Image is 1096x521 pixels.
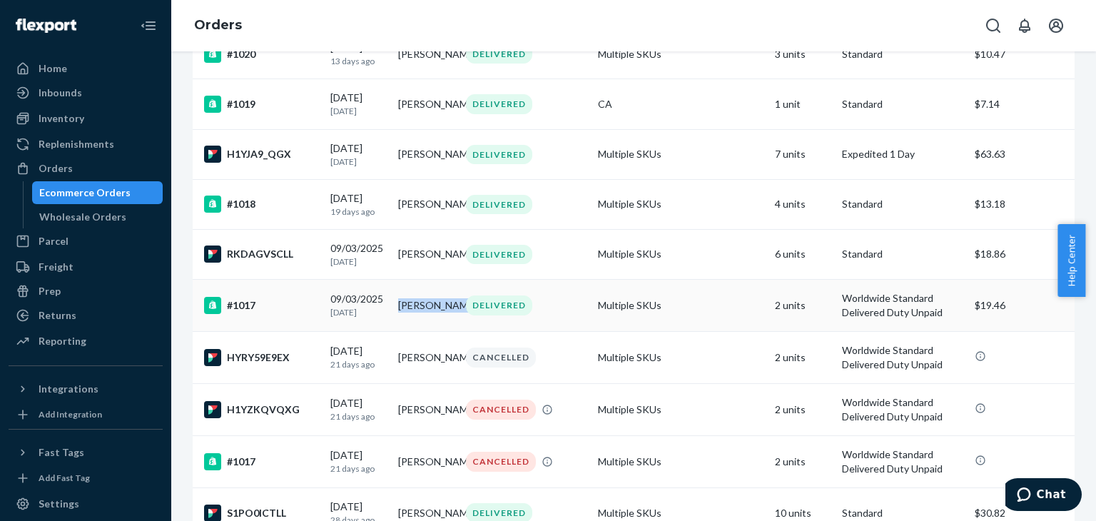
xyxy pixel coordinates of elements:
div: [DATE] [330,141,387,168]
div: DELIVERED [466,44,532,64]
td: Multiple SKUs [592,129,768,179]
p: 21 days ago [330,410,387,423]
td: [PERSON_NAME] [392,332,460,384]
div: 09/03/2025 [330,292,387,318]
p: Worldwide Standard Delivered Duty Unpaid [842,291,963,320]
button: Integrations [9,378,163,400]
a: Settings [9,492,163,515]
div: #1020 [204,46,319,63]
a: Returns [9,304,163,327]
button: Fast Tags [9,441,163,464]
p: 21 days ago [330,462,387,475]
div: Inventory [39,111,84,126]
a: Parcel [9,230,163,253]
button: Close Navigation [134,11,163,40]
div: Fast Tags [39,445,84,460]
p: [DATE] [330,156,387,168]
td: 6 units [769,229,837,279]
div: DELIVERED [466,195,532,214]
td: [PERSON_NAME] [392,280,460,332]
a: Inbounds [9,81,163,104]
a: Ecommerce Orders [32,181,163,204]
div: CANCELLED [466,400,536,419]
td: $19.46 [969,280,1075,332]
td: 2 units [769,280,837,332]
td: 4 units [769,179,837,229]
a: Prep [9,280,163,303]
td: [PERSON_NAME] [392,79,460,129]
button: Help Center [1057,224,1085,297]
div: CA [598,97,763,111]
button: Open Search Box [979,11,1008,40]
td: $63.63 [969,129,1075,179]
td: 2 units [769,384,837,436]
td: [PERSON_NAME] [392,129,460,179]
p: Standard [842,47,963,61]
div: CANCELLED [466,348,536,367]
div: Home [39,61,67,76]
td: $7.14 [969,79,1075,129]
div: CANCELLED [466,452,536,471]
td: $10.47 [969,29,1075,79]
a: Orders [9,157,163,180]
td: Multiple SKUs [592,280,768,332]
a: Orders [194,17,242,33]
div: DELIVERED [466,245,532,264]
div: #1017 [204,453,319,470]
button: Open notifications [1010,11,1039,40]
p: [DATE] [330,306,387,318]
td: [PERSON_NAME] [392,436,460,488]
div: Ecommerce Orders [39,186,131,200]
button: Open account menu [1042,11,1070,40]
div: HYRY59E9EX [204,349,319,366]
td: $13.18 [969,179,1075,229]
p: 21 days ago [330,358,387,370]
a: Wholesale Orders [32,206,163,228]
div: 09/03/2025 [330,241,387,268]
div: DELIVERED [466,145,532,164]
div: Prep [39,284,61,298]
a: Reporting [9,330,163,353]
div: Reporting [39,334,86,348]
td: 3 units [769,29,837,79]
td: Multiple SKUs [592,332,768,384]
td: [PERSON_NAME] [392,384,460,436]
td: 7 units [769,129,837,179]
div: DELIVERED [466,94,532,113]
td: Multiple SKUs [592,179,768,229]
div: [DATE] [330,191,387,218]
p: Worldwide Standard Delivered Duty Unpaid [842,447,963,476]
div: [DATE] [330,396,387,423]
p: Worldwide Standard Delivered Duty Unpaid [842,395,963,424]
p: Standard [842,506,963,520]
td: Multiple SKUs [592,29,768,79]
p: Standard [842,247,963,261]
div: RKDAGVSCLL [204,246,319,263]
a: Freight [9,256,163,278]
div: [DATE] [330,91,387,117]
div: #1019 [204,96,319,113]
div: #1017 [204,297,319,314]
div: H1YZKQVQXG [204,401,319,418]
td: Multiple SKUs [592,229,768,279]
div: [DATE] [330,448,387,475]
p: Standard [842,97,963,111]
td: [PERSON_NAME] [392,29,460,79]
td: 1 unit [769,79,837,129]
div: DELIVERED [466,295,532,315]
a: Inventory [9,107,163,130]
div: Returns [39,308,76,323]
td: $18.86 [969,229,1075,279]
p: Worldwide Standard Delivered Duty Unpaid [842,343,963,372]
a: Home [9,57,163,80]
div: Settings [39,497,79,511]
div: Add Integration [39,408,102,420]
td: [PERSON_NAME] [392,179,460,229]
div: Add Fast Tag [39,472,90,484]
div: [DATE] [330,41,387,67]
td: 2 units [769,332,837,384]
p: 19 days ago [330,206,387,218]
p: Expedited 1 Day [842,147,963,161]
